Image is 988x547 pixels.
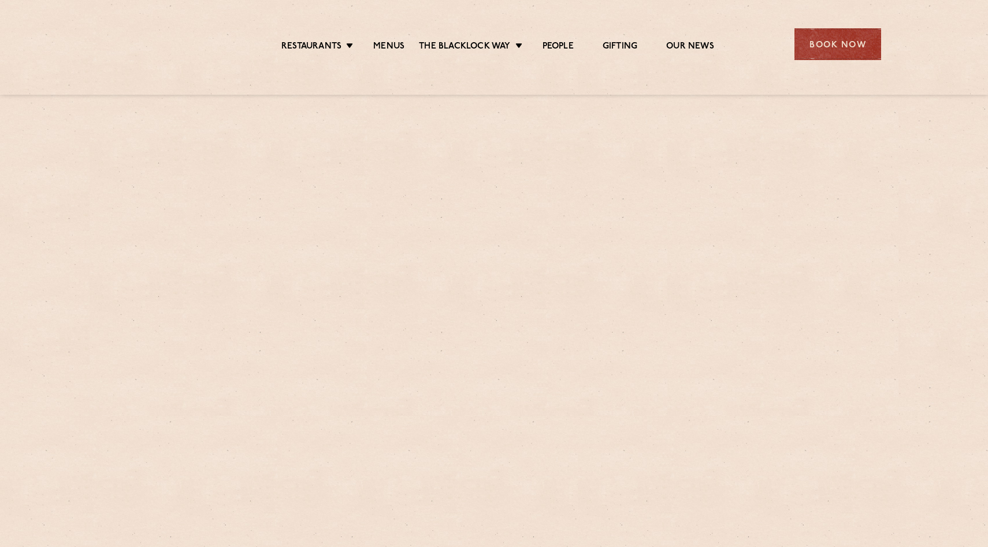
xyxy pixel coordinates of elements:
a: Menus [373,41,404,54]
div: Book Now [794,28,881,60]
a: The Blacklock Way [419,41,510,54]
img: svg%3E [107,11,207,77]
a: Restaurants [281,41,341,54]
a: Gifting [603,41,637,54]
a: People [543,41,574,54]
a: Our News [666,41,714,54]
